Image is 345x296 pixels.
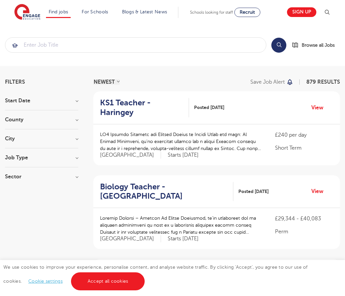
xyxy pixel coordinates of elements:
p: Short Term [275,144,333,152]
h3: Start Date [5,98,78,103]
a: View [311,187,328,196]
h3: Sector [5,174,78,179]
input: Submit [5,38,266,52]
p: LO4 Ipsumdo Sitametc adi Elitsed Doeius te Incidi Utlab etd magn: Al Enimad Minimveni, qu’no exer... [100,131,262,152]
span: We use cookies to improve your experience, personalise content, and analyse website traffic. By c... [3,265,308,284]
button: Save job alert [250,79,293,85]
h3: County [5,117,78,122]
a: Find jobs [49,9,68,14]
div: Submit [5,37,266,53]
span: Filters [5,79,25,85]
p: Starts [DATE] [168,152,199,159]
span: [GEOGRAPHIC_DATA] [100,235,161,242]
a: Browse all Jobs [292,41,340,49]
span: Posted [DATE] [194,104,224,111]
a: Sign up [287,7,316,17]
button: Search [271,38,286,53]
span: 879 RESULTS [306,79,340,85]
span: Schools looking for staff [190,10,233,15]
p: Save job alert [250,79,285,85]
a: Cookie settings [28,279,63,284]
p: Perm [275,228,333,236]
a: View [311,103,328,112]
img: Engage Education [14,4,40,21]
a: Recruit [234,8,260,17]
a: KS1 Teacher - Haringey [100,98,189,117]
span: [GEOGRAPHIC_DATA] [100,152,161,159]
h3: City [5,136,78,141]
a: Biology Teacher - [GEOGRAPHIC_DATA] [100,182,233,201]
p: £240 per day [275,131,333,139]
p: Loremip Dolorsi – Ametcon Ad Elitse Doeiusmod, te’in utlaboreet dol ma aliquaen adminimveni qu no... [100,215,262,236]
span: Recruit [240,10,255,15]
h3: Job Type [5,155,78,160]
a: For Schools [82,9,108,14]
p: £29,344 - £40,083 [275,215,333,223]
a: Blogs & Latest News [122,9,167,14]
span: Browse all Jobs [302,41,335,49]
a: Accept all cookies [71,272,145,290]
p: Starts [DATE] [168,235,199,242]
h2: KS1 Teacher - Haringey [100,98,184,117]
h2: Biology Teacher - [GEOGRAPHIC_DATA] [100,182,228,201]
span: Posted [DATE] [238,188,269,195]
